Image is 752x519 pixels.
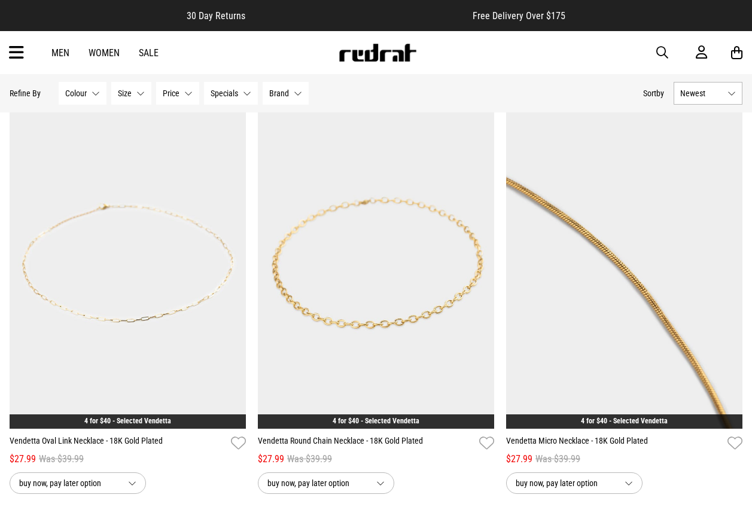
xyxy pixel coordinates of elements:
a: Sale [139,47,159,59]
span: $27.99 [258,452,284,466]
button: Size [111,82,151,105]
button: Colour [59,82,106,105]
button: Newest [674,82,742,105]
p: Refine By [10,88,41,98]
img: Vendetta Micro Necklace - 18k Gold Plated in Gold [506,98,742,429]
span: buy now, pay later option [19,476,118,490]
span: Price [163,88,179,98]
span: Was $39.99 [287,452,332,466]
button: Price [156,82,199,105]
a: Vendetta Oval Link Necklace - 18K Gold Plated [10,435,226,452]
a: Vendetta Micro Necklace - 18K Gold Plated [506,435,723,452]
img: Redrat logo [338,44,417,62]
a: 4 for $40 - Selected Vendetta [333,417,419,425]
span: Free Delivery Over $175 [473,10,565,22]
span: Brand [269,88,289,98]
button: buy now, pay later option [10,472,146,494]
span: $27.99 [10,452,36,466]
button: Open LiveChat chat widget [10,5,45,41]
span: Was $39.99 [39,452,84,466]
span: Colour [65,88,87,98]
span: Size [118,88,132,98]
span: buy now, pay later option [267,476,367,490]
img: Vendetta Oval Link Necklace - 18k Gold Plated in Gold [10,98,246,429]
a: Men [51,47,69,59]
button: buy now, pay later option [506,472,643,494]
iframe: Customer reviews powered by Trustpilot [269,10,449,22]
span: Newest [680,88,723,98]
span: Was $39.99 [535,452,580,466]
a: Vendetta Round Chain Necklace - 18K Gold Plated [258,435,474,452]
span: by [656,88,664,98]
button: Sortby [643,86,664,100]
a: 4 for $40 - Selected Vendetta [84,417,171,425]
span: buy now, pay later option [516,476,615,490]
span: Specials [211,88,238,98]
button: Specials [204,82,258,105]
button: buy now, pay later option [258,472,394,494]
button: Brand [263,82,309,105]
span: $27.99 [506,452,532,466]
span: 30 Day Returns [187,10,245,22]
a: Women [89,47,120,59]
img: Vendetta Round Chain Necklace - 18k Gold Plated in Gold [258,98,494,429]
a: 4 for $40 - Selected Vendetta [581,417,668,425]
